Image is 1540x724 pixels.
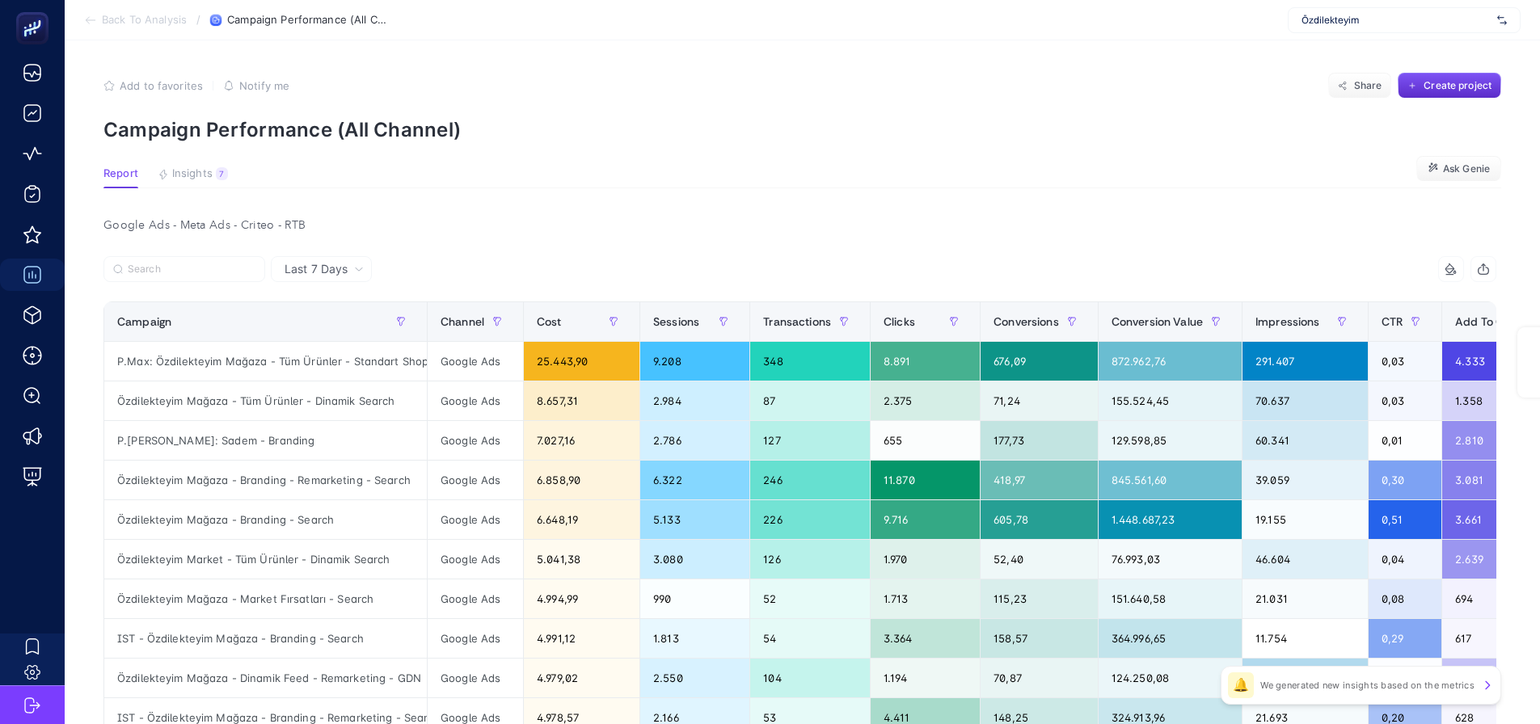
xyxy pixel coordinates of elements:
input: Search [128,263,255,276]
div: 1.813 [640,619,749,658]
p: We generated new insights based on the metrics [1260,679,1475,692]
div: 0,29 [1369,619,1441,658]
div: 0,01 [1369,421,1441,460]
span: Report [103,167,138,180]
div: 2.984 [640,381,749,420]
div: 0,30 [1369,461,1441,499]
span: Back To Analysis [102,14,187,27]
div: 9.716 [871,500,980,539]
div: 151.640,58 [1099,579,1242,618]
div: 1.194 [871,659,980,697]
div: 70,87 [981,659,1098,697]
div: Google Ads [428,659,523,697]
div: 96.376 [1243,659,1368,697]
div: Google Ads [428,619,523,658]
div: 8.657,31 [524,381,639,420]
div: 1.448.687,23 [1099,500,1242,539]
div: Özdilekteyim Mağaza - Tüm Ürünler - Dinamik Search [104,381,427,420]
div: 3.080 [640,540,749,579]
div: 60.341 [1243,421,1368,460]
div: Google Ads [428,421,523,460]
div: 655 [871,421,980,460]
span: Sessions [653,315,699,328]
div: 4.991,12 [524,619,639,658]
div: 676,09 [981,342,1098,381]
div: 2.375 [871,381,980,420]
span: Last 7 Days [285,261,348,277]
div: 🔔 [1228,672,1254,698]
span: Impressions [1255,315,1320,328]
div: 124.250,08 [1099,659,1242,697]
div: 0,01 [1369,659,1441,697]
div: 5.133 [640,500,749,539]
div: 46.604 [1243,540,1368,579]
span: Share [1354,79,1382,92]
div: 19.155 [1243,500,1368,539]
div: 155.524,45 [1099,381,1242,420]
div: P.[PERSON_NAME]: Sadem - Branding [104,421,427,460]
div: 605,78 [981,500,1098,539]
div: 1.713 [871,579,980,618]
div: 418,97 [981,461,1098,499]
div: 52 [750,579,870,618]
div: 226 [750,500,870,539]
span: Conversions [994,315,1059,328]
div: 8.891 [871,342,980,381]
span: Ask Genie [1443,162,1490,175]
div: 872.962,76 [1099,342,1242,381]
div: 0,03 [1369,381,1441,420]
img: svg%3e [1497,12,1507,28]
div: 11.754 [1243,619,1368,658]
button: Create project [1398,73,1501,99]
div: 6.648,19 [524,500,639,539]
span: Add to favorites [120,79,203,92]
div: 4.979,02 [524,659,639,697]
span: Add To Carts [1455,315,1525,328]
span: CTR [1382,315,1403,328]
div: Google Ads [428,342,523,381]
div: 129.598,85 [1099,421,1242,460]
div: Google Ads [428,500,523,539]
div: Özdilekteyim Mağaza - Dinamik Feed - Remarketing - GDN [104,659,427,697]
div: 21.031 [1243,579,1368,618]
div: 990 [640,579,749,618]
span: Campaign Performance (All Channel) [227,14,389,27]
div: 52,40 [981,540,1098,579]
div: Özdilekteyim Mağaza - Branding - Search [104,500,427,539]
span: Özdilekteyim [1302,14,1491,27]
div: 3.364 [871,619,980,658]
div: 104 [750,659,870,697]
div: 291.407 [1243,342,1368,381]
div: Özdilekteyim Market - Tüm Ürünler - Dinamik Search [104,540,427,579]
div: Özdilekteyim Mağaza - Branding - Remarketing - Search [104,461,427,499]
div: Google Ads [428,461,523,499]
div: 2.786 [640,421,749,460]
div: P.Max: Özdilekteyim Mağaza - Tüm Ürünler - Standart Shopping [104,342,427,381]
div: 0,03 [1369,342,1441,381]
span: Cost [537,315,562,328]
div: Özdilekteyim Mağaza - Market Fırsatları - Search [104,579,427,618]
div: 348 [750,342,870,381]
div: Google Ads [428,579,523,618]
div: 5.041,38 [524,540,639,579]
div: Google Ads [428,381,523,420]
div: 9.208 [640,342,749,381]
span: Channel [441,315,484,328]
div: 87 [750,381,870,420]
div: 115,23 [981,579,1098,618]
button: Notify me [223,79,289,92]
button: Add to favorites [103,79,203,92]
span: Transactions [763,315,831,328]
div: 54 [750,619,870,658]
div: 1.970 [871,540,980,579]
span: Notify me [239,79,289,92]
div: 7.027,16 [524,421,639,460]
div: 25.443,90 [524,342,639,381]
div: 246 [750,461,870,499]
div: Google Ads [428,540,523,579]
div: 2.550 [640,659,749,697]
div: 0,04 [1369,540,1441,579]
div: 177,73 [981,421,1098,460]
div: 70.637 [1243,381,1368,420]
div: 158,57 [981,619,1098,658]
